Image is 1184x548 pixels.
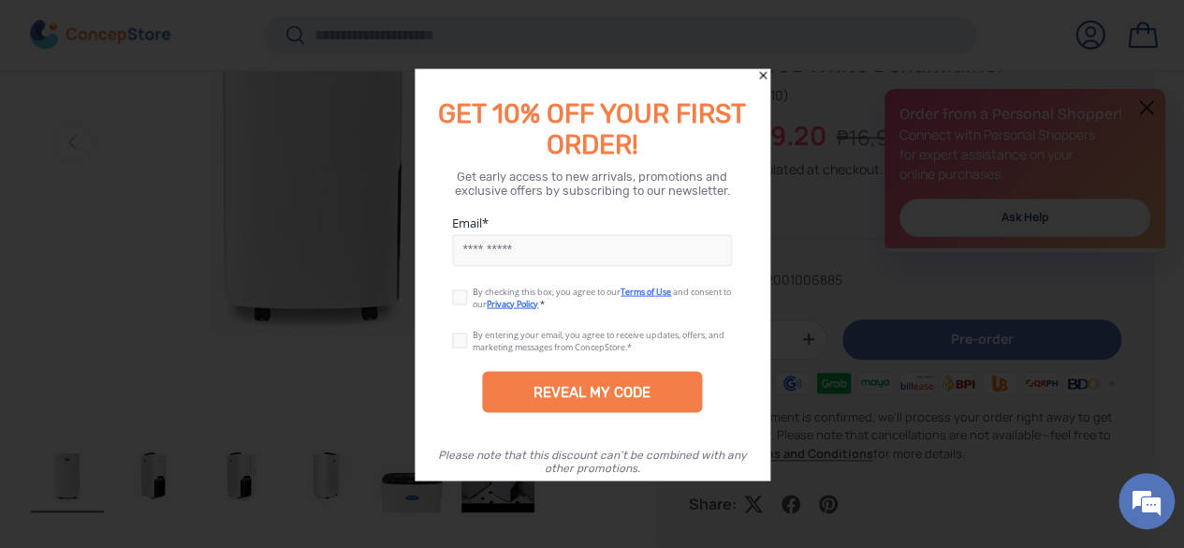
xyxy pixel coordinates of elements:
[473,328,724,352] div: By entering your email, you agree to receive updates, offers, and marketing messages from ConcepS...
[437,169,747,197] div: Get early access to new arrivals, promotions and exclusive offers by subscribing to our newsletter.
[473,285,621,297] span: By checking this box, you agree to our
[756,68,769,81] div: Close
[487,297,538,309] a: Privacy Policy
[452,214,732,230] label: Email
[534,383,650,400] div: REVEAL MY CODE
[433,448,751,474] div: Please note that this discount can’t be combined with any other promotions.
[438,97,746,159] span: GET 10% OFF YOUR FIRST ORDER!
[473,285,731,309] span: and consent to our
[621,285,671,297] a: Terms of Use
[482,371,702,412] div: REVEAL MY CODE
